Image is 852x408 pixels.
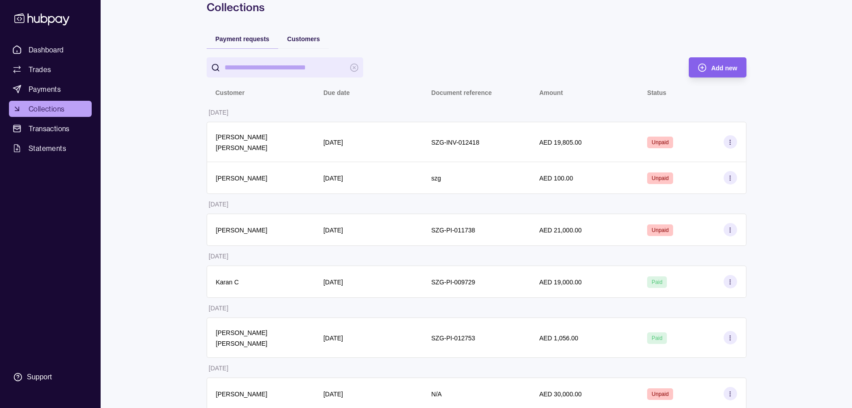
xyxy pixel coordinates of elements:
span: Unpaid [652,175,669,181]
p: [DATE] [209,253,229,260]
span: Trades [29,64,51,75]
span: Dashboard [29,44,64,55]
p: [DATE] [323,139,343,146]
p: AED 21,000.00 [539,227,582,234]
p: [DATE] [209,109,229,116]
a: Collections [9,101,92,117]
p: [PERSON_NAME] [PERSON_NAME] [216,133,267,151]
span: Collections [29,103,64,114]
a: Support [9,368,92,387]
p: Document reference [431,89,492,96]
a: Statements [9,140,92,156]
p: AED 30,000.00 [539,391,582,398]
p: SZG-INV-012418 [431,139,479,146]
span: Unpaid [652,391,669,397]
span: Transactions [29,123,70,134]
div: Support [27,372,52,382]
span: Unpaid [652,139,669,146]
button: Add new [689,57,746,77]
span: Paid [652,279,662,285]
p: Amount [539,89,563,96]
p: [DATE] [209,305,229,312]
p: [PERSON_NAME] [216,175,267,182]
p: SZG-PI-012753 [431,335,475,342]
span: Payments [29,84,61,94]
p: [DATE] [323,391,343,398]
p: Status [647,89,666,96]
span: Payment requests [216,35,270,43]
p: N/A [431,391,441,398]
p: [DATE] [209,365,229,372]
p: Karan C [216,279,239,286]
a: Transactions [9,120,92,137]
p: szg [431,175,441,182]
p: SZG-PI-011738 [431,227,475,234]
p: AED 100.00 [539,175,573,182]
p: AED 19,805.00 [539,139,582,146]
a: Payments [9,81,92,97]
p: [DATE] [323,279,343,286]
p: Customer [216,89,245,96]
a: Dashboard [9,42,92,58]
p: [DATE] [323,335,343,342]
p: [DATE] [323,227,343,234]
p: [DATE] [209,201,229,208]
span: Unpaid [652,227,669,233]
p: [PERSON_NAME] [216,227,267,234]
p: [PERSON_NAME] [216,391,267,398]
span: Paid [652,335,662,341]
p: AED 19,000.00 [539,279,582,286]
span: Statements [29,143,66,154]
p: SZG-PI-009729 [431,279,475,286]
input: search [225,57,345,77]
p: AED 1,056.00 [539,335,578,342]
span: Add new [711,64,737,72]
p: [PERSON_NAME] [PERSON_NAME] [216,329,267,347]
p: Due date [323,89,350,96]
p: [DATE] [323,175,343,182]
a: Trades [9,61,92,77]
span: Customers [287,35,320,43]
